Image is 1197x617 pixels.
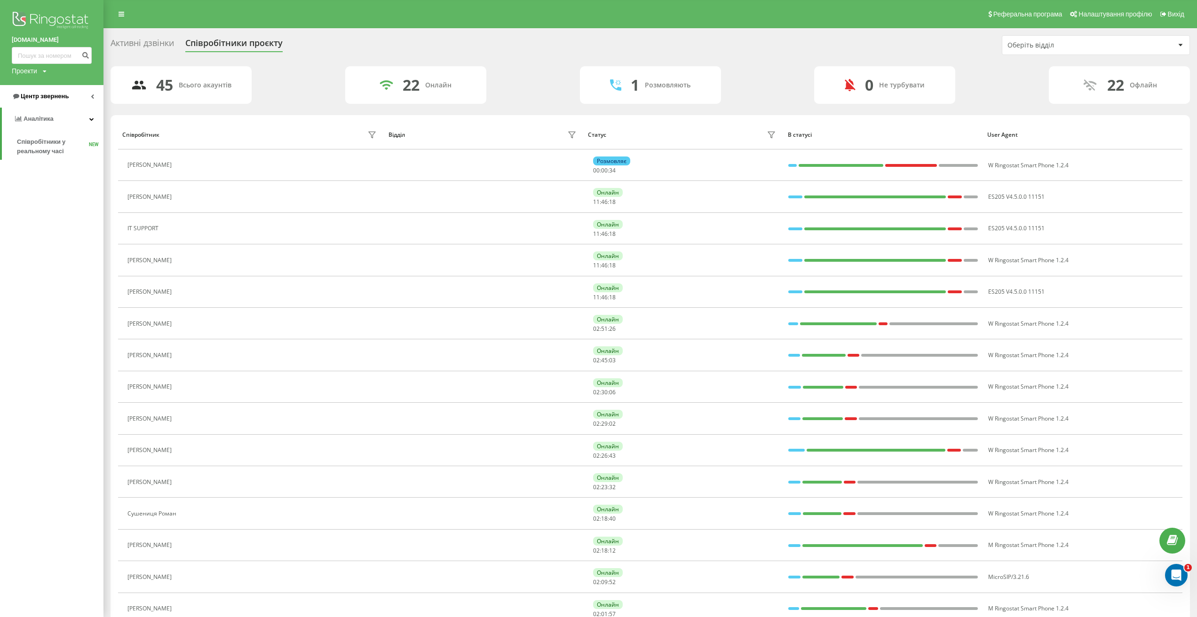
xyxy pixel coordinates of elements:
[593,156,630,165] div: Розмовляє
[593,357,616,364] div: : :
[593,262,616,269] div: : :
[601,578,608,586] span: 09
[601,483,608,491] span: 23
[988,414,1069,422] span: W Ringostat Smart Phone 1.2.4
[609,578,616,586] span: 52
[601,230,608,238] span: 46
[127,605,174,612] div: [PERSON_NAME]
[12,35,92,45] a: [DOMAIN_NAME]
[609,293,616,301] span: 18
[609,230,616,238] span: 18
[988,541,1069,549] span: M Ringostat Smart Phone 1.2.4
[127,320,174,327] div: [PERSON_NAME]
[601,420,608,428] span: 29
[593,389,616,396] div: : :
[127,383,174,390] div: [PERSON_NAME]
[988,288,1045,296] span: ES205 V4.5.0.0 11151
[609,547,616,555] span: 12
[593,453,616,459] div: : :
[609,198,616,206] span: 18
[593,167,616,174] div: : :
[593,166,600,174] span: 00
[1007,41,1120,49] div: Оберіть відділ
[988,446,1069,454] span: W Ringostat Smart Phone 1.2.4
[1130,81,1157,89] div: Офлайн
[2,108,103,130] a: Аналiтика
[593,198,600,206] span: 11
[788,132,978,138] div: В статусі
[593,251,623,260] div: Онлайн
[609,356,616,364] span: 03
[12,47,92,64] input: Пошук за номером
[588,132,606,138] div: Статус
[631,76,639,94] div: 1
[593,231,616,237] div: : :
[388,132,405,138] div: Відділ
[593,293,600,301] span: 11
[1107,76,1124,94] div: 22
[1184,564,1192,571] span: 1
[601,325,608,333] span: 51
[127,162,174,168] div: [PERSON_NAME]
[988,478,1069,486] span: W Ringostat Smart Phone 1.2.4
[593,578,600,586] span: 02
[127,257,174,264] div: [PERSON_NAME]
[593,537,623,546] div: Онлайн
[601,166,608,174] span: 00
[988,604,1069,612] span: M Ringostat Smart Phone 1.2.4
[609,325,616,333] span: 26
[127,479,174,485] div: [PERSON_NAME]
[593,220,623,229] div: Онлайн
[17,137,89,156] span: Співробітники у реальному часі
[645,81,690,89] div: Розмовляють
[879,81,925,89] div: Не турбувати
[593,283,623,292] div: Онлайн
[593,420,600,428] span: 02
[988,320,1069,328] span: W Ringostat Smart Phone 1.2.4
[988,509,1069,517] span: W Ringostat Smart Phone 1.2.4
[127,352,174,359] div: [PERSON_NAME]
[988,256,1069,264] span: W Ringostat Smart Phone 1.2.4
[127,574,174,580] div: [PERSON_NAME]
[127,415,174,422] div: [PERSON_NAME]
[593,515,616,522] div: : :
[1168,10,1184,18] span: Вихід
[403,76,420,94] div: 22
[593,188,623,197] div: Онлайн
[127,289,174,295] div: [PERSON_NAME]
[988,224,1045,232] span: ES205 V4.5.0.0 11151
[12,66,37,76] div: Проекти
[593,378,623,387] div: Онлайн
[601,293,608,301] span: 46
[179,81,231,89] div: Всього акаунтів
[593,442,623,451] div: Онлайн
[988,383,1069,391] span: W Ringostat Smart Phone 1.2.4
[593,547,600,555] span: 02
[601,452,608,460] span: 26
[601,356,608,364] span: 45
[156,76,173,94] div: 45
[593,421,616,427] div: : :
[601,198,608,206] span: 46
[1078,10,1152,18] span: Налаштування профілю
[127,225,161,232] div: IT SUPPORT
[593,388,600,396] span: 02
[12,9,92,33] img: Ringostat logo
[593,356,600,364] span: 02
[593,515,600,523] span: 02
[593,452,600,460] span: 02
[988,351,1069,359] span: W Ringostat Smart Phone 1.2.4
[593,505,623,514] div: Онлайн
[593,473,623,482] div: Онлайн
[593,600,623,609] div: Онлайн
[601,388,608,396] span: 30
[993,10,1062,18] span: Реферальна програма
[593,326,616,332] div: : :
[593,315,623,324] div: Онлайн
[609,166,616,174] span: 34
[609,483,616,491] span: 32
[609,515,616,523] span: 40
[593,230,600,238] span: 11
[593,568,623,577] div: Онлайн
[593,325,600,333] span: 02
